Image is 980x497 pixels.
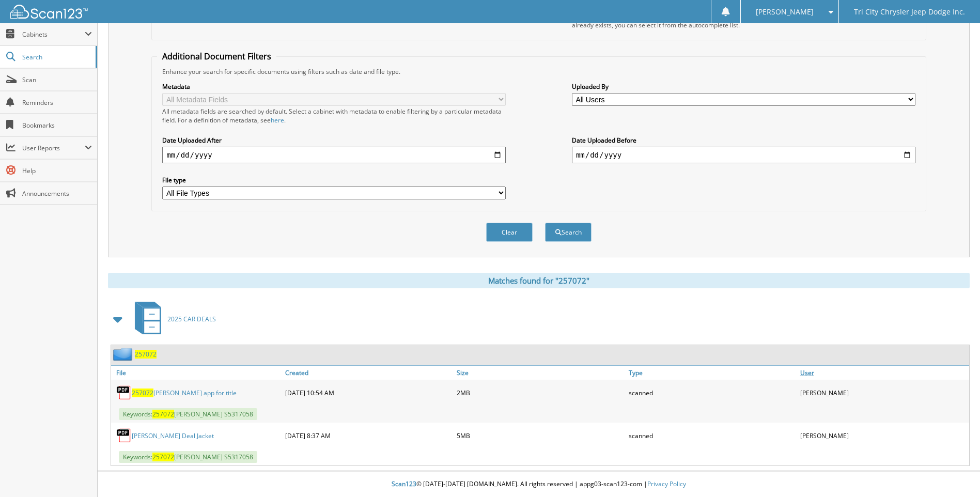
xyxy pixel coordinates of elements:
span: Keywords: [PERSON_NAME] S5317058 [119,408,257,420]
span: 257072 [152,453,174,461]
button: Clear [486,223,533,242]
span: [PERSON_NAME] [756,9,814,15]
span: Cabinets [22,30,85,39]
label: Date Uploaded After [162,136,506,145]
div: © [DATE]-[DATE] [DOMAIN_NAME]. All rights reserved | appg03-scan123-com | [98,472,980,497]
a: [PERSON_NAME] Deal Jacket [132,431,214,440]
span: Scan [22,75,92,84]
div: Matches found for "257072" [108,273,970,288]
label: Date Uploaded Before [572,136,915,145]
div: [PERSON_NAME] [798,382,969,403]
a: Privacy Policy [647,479,686,488]
span: Scan123 [392,479,416,488]
span: 257072 [132,389,153,397]
a: here [271,116,284,125]
img: PDF.png [116,385,132,400]
a: Size [454,366,626,380]
a: 257072 [135,350,157,359]
div: 5MB [454,425,626,446]
span: Tri City Chrysler Jeep Dodge Inc. [854,9,965,15]
span: Help [22,166,92,175]
a: Type [626,366,798,380]
div: Enhance your search for specific documents using filters such as date and file type. [157,67,920,76]
div: All metadata fields are searched by default. Select a cabinet with metadata to enable filtering b... [162,107,506,125]
span: 257072 [152,410,174,418]
iframe: Chat Widget [928,447,980,497]
a: Created [283,366,454,380]
legend: Additional Document Filters [157,51,276,62]
span: Keywords: [PERSON_NAME] S5317058 [119,451,257,463]
span: Search [22,53,90,61]
span: Announcements [22,189,92,198]
div: [DATE] 8:37 AM [283,425,454,446]
label: Metadata [162,82,506,91]
label: File type [162,176,506,184]
div: [PERSON_NAME] [798,425,969,446]
a: 2025 CAR DEALS [129,299,216,339]
span: Bookmarks [22,121,92,130]
label: Uploaded By [572,82,915,91]
div: [DATE] 10:54 AM [283,382,454,403]
img: scan123-logo-white.svg [10,5,88,19]
img: PDF.png [116,428,132,443]
input: start [162,147,506,163]
input: end [572,147,915,163]
div: 2MB [454,382,626,403]
span: Reminders [22,98,92,107]
img: folder2.png [113,348,135,361]
a: 257072[PERSON_NAME] app for title [132,389,237,397]
span: User Reports [22,144,85,152]
a: File [111,366,283,380]
div: scanned [626,425,798,446]
a: User [798,366,969,380]
div: scanned [626,382,798,403]
button: Search [545,223,592,242]
span: 2025 CAR DEALS [167,315,216,323]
